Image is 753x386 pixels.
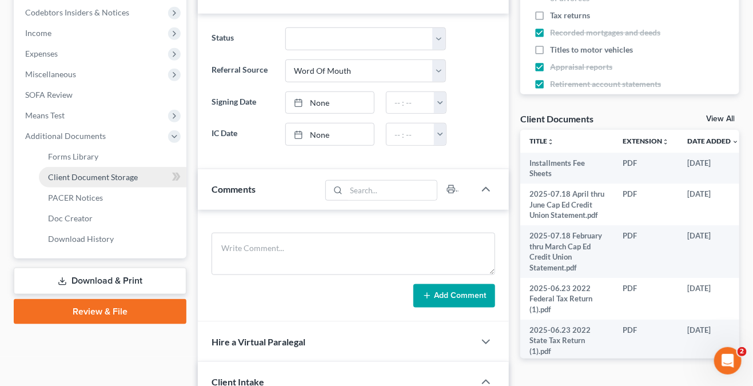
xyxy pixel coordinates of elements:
a: PACER Notices [39,188,186,208]
div: Client Documents [520,113,593,125]
td: PDF [613,184,678,225]
a: Extensionunfold_more [623,137,669,145]
td: 2025-06.23 2022 State Tax Return (1).pdf [520,320,613,361]
a: Titleunfold_more [529,137,554,145]
label: Signing Date [206,91,280,114]
label: IC Date [206,123,280,146]
a: Doc Creator [39,208,186,229]
span: Forms Library [48,152,98,161]
td: 2025-07.18 April thru June Cap Ed Credit Union Statement.pdf [520,184,613,225]
i: expand_more [732,138,739,145]
td: PDF [613,320,678,361]
td: 2025-07.18 February thru March Cap Ed Credit Union Statement.pdf [520,225,613,278]
span: Appraisal reports [550,61,612,73]
span: Doc Creator [48,213,93,223]
td: [DATE] [678,153,748,184]
span: PACER Notices [48,193,103,202]
span: Recorded mortgages and deeds [550,27,660,38]
label: Status [206,27,280,50]
span: 2 [738,347,747,356]
td: [DATE] [678,184,748,225]
a: Date Added expand_more [687,137,739,145]
span: Additional Documents [25,131,106,141]
td: [DATE] [678,225,748,278]
span: Expenses [25,49,58,58]
td: 2025-06.23 2022 Federal Tax Return (1).pdf [520,278,613,320]
span: Comments [212,184,256,194]
a: View All [706,115,735,123]
span: Codebtors Insiders & Notices [25,7,129,17]
a: Review & File [14,299,186,324]
td: PDF [613,225,678,278]
span: Download History [48,234,114,244]
span: Miscellaneous [25,69,76,79]
td: PDF [613,153,678,184]
i: unfold_more [547,138,554,145]
label: Referral Source [206,59,280,82]
a: None [286,124,374,145]
span: Client Document Storage [48,172,138,182]
iframe: Intercom live chat [714,347,742,375]
span: Income [25,28,51,38]
i: unfold_more [662,138,669,145]
td: PDF [613,278,678,320]
span: Means Test [25,110,65,120]
a: Download History [39,229,186,249]
input: -- : -- [387,92,435,114]
a: Forms Library [39,146,186,167]
span: SOFA Review [25,90,73,100]
input: Search... [346,181,437,200]
span: Titles to motor vehicles [550,44,633,55]
td: Installments Fee Sheets [520,153,613,184]
input: -- : -- [387,124,435,145]
td: [DATE] [678,320,748,361]
td: [DATE] [678,278,748,320]
span: Retirement account statements [550,78,661,90]
a: None [286,92,374,114]
span: Tax returns [550,10,590,21]
a: Client Document Storage [39,167,186,188]
a: SOFA Review [16,85,186,105]
button: Add Comment [413,284,495,308]
a: Download & Print [14,268,186,295]
span: Hire a Virtual Paralegal [212,336,305,347]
